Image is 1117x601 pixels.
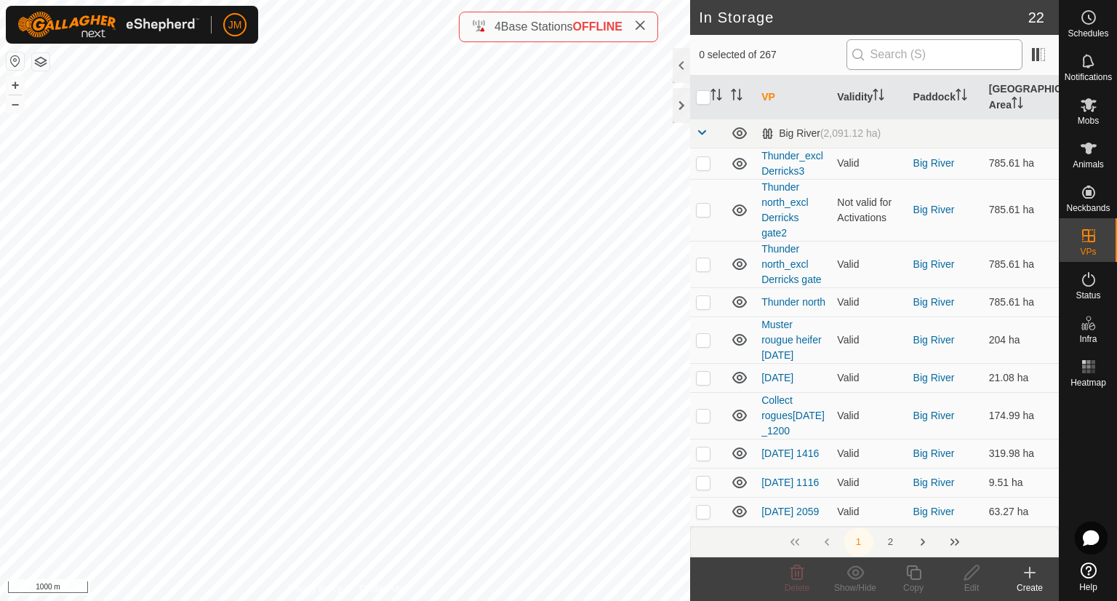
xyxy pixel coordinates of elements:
[884,581,942,594] div: Copy
[359,582,402,595] a: Contact Us
[501,20,573,33] span: Base Stations
[761,296,825,308] a: Thunder north
[913,258,955,270] a: Big River
[1065,73,1112,81] span: Notifications
[983,526,1059,555] td: 63.27 ha
[942,581,1001,594] div: Edit
[1079,583,1097,592] span: Help
[228,17,242,33] span: JM
[913,506,955,517] a: Big River
[820,127,881,139] span: (2,091.12 ha)
[831,526,907,555] td: Valid
[913,334,955,346] a: Big River
[831,148,907,179] td: Valid
[913,447,955,459] a: Big River
[1073,160,1104,169] span: Animals
[1012,99,1023,111] p-sorticon: Activate to sort
[913,372,955,383] a: Big River
[761,372,793,383] a: [DATE]
[983,317,1059,363] td: 204 ha
[761,181,809,239] a: Thunder north_excl Derricks gate2
[983,439,1059,468] td: 319.98 ha
[913,296,955,308] a: Big River
[699,47,846,63] span: 0 selected of 267
[913,204,955,215] a: Big River
[983,76,1059,119] th: [GEOGRAPHIC_DATA] Area
[1060,557,1117,597] a: Help
[956,91,967,103] p-sorticon: Activate to sort
[17,12,199,38] img: Gallagher Logo
[7,52,24,70] button: Reset Map
[761,243,821,285] a: Thunder north_excl Derricks gate
[7,76,24,94] button: +
[831,287,907,317] td: Valid
[983,179,1059,241] td: 785.61 ha
[761,127,881,140] div: Big River
[908,528,937,557] button: Next Page
[1066,204,1110,212] span: Neckbands
[983,287,1059,317] td: 785.61 ha
[1078,116,1099,125] span: Mobs
[831,179,907,241] td: Not valid for Activations
[983,363,1059,392] td: 21.08 ha
[826,581,884,594] div: Show/Hide
[1080,247,1096,256] span: VPs
[710,91,722,103] p-sorticon: Activate to sort
[756,76,831,119] th: VP
[699,9,1028,26] h2: In Storage
[32,53,49,71] button: Map Layers
[1068,29,1108,38] span: Schedules
[761,506,819,517] a: [DATE] 2059
[761,447,819,459] a: [DATE] 1416
[983,392,1059,439] td: 174.99 ha
[573,20,622,33] span: OFFLINE
[876,528,905,557] button: 2
[831,241,907,287] td: Valid
[761,319,822,361] a: Muster rougue heifer [DATE]
[288,582,343,595] a: Privacy Policy
[983,148,1059,179] td: 785.61 ha
[983,497,1059,526] td: 63.27 ha
[761,477,819,488] a: [DATE] 1116
[731,91,742,103] p-sorticon: Activate to sort
[908,76,983,119] th: Paddock
[831,392,907,439] td: Valid
[1070,378,1106,387] span: Heatmap
[844,528,873,557] button: 1
[831,76,907,119] th: Validity
[1028,7,1044,28] span: 22
[761,150,823,177] a: Thunder_excl Derricks3
[831,317,907,363] td: Valid
[831,439,907,468] td: Valid
[913,157,955,169] a: Big River
[831,497,907,526] td: Valid
[873,91,884,103] p-sorticon: Activate to sort
[831,468,907,497] td: Valid
[761,394,825,437] a: Collect rogues[DATE]_1200
[1076,291,1100,300] span: Status
[983,241,1059,287] td: 785.61 ha
[940,528,969,557] button: Last Page
[495,20,501,33] span: 4
[1001,581,1059,594] div: Create
[913,477,955,488] a: Big River
[785,583,810,593] span: Delete
[1079,335,1097,343] span: Infra
[831,363,907,392] td: Valid
[983,468,1059,497] td: 9.51 ha
[913,410,955,421] a: Big River
[7,95,24,113] button: –
[846,39,1022,70] input: Search (S)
